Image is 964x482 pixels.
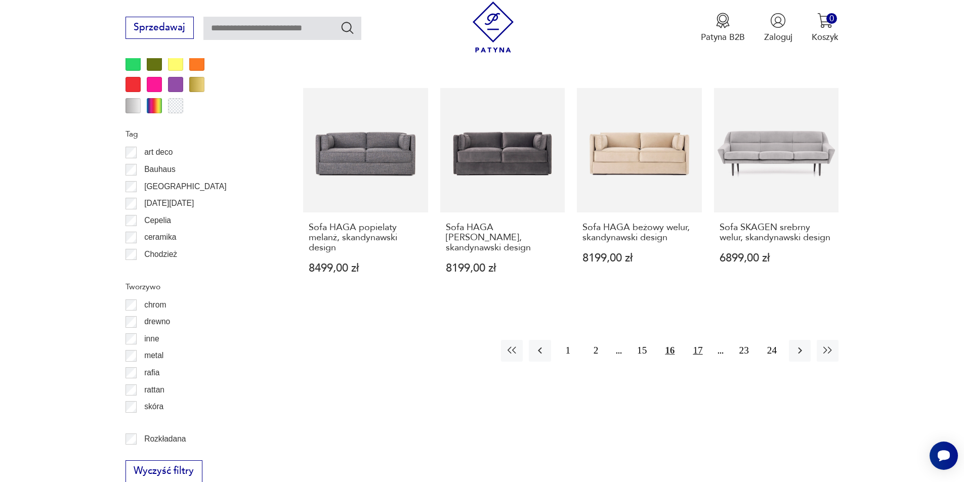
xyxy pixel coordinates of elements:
p: art deco [144,146,173,159]
p: Tworzywo [125,280,274,293]
p: chrom [144,298,166,312]
p: drewno [144,315,170,328]
a: Sofa HAGA beżowy welur, skandynawski designSofa HAGA beżowy welur, skandynawski design8199,00 zł [577,88,702,297]
img: Ikona medalu [715,13,731,28]
p: Koszyk [812,31,839,43]
button: 16 [659,340,681,362]
img: Ikonka użytkownika [770,13,786,28]
div: 0 [826,13,837,24]
button: 24 [761,340,783,362]
img: Patyna - sklep z meblami i dekoracjami vintage [468,2,519,53]
p: Zaloguj [764,31,792,43]
p: metal [144,349,163,362]
a: Sofa HAGA szary welur, skandynawski designSofa HAGA [PERSON_NAME], skandynawski design8199,00 zł [440,88,565,297]
p: Patyna B2B [701,31,745,43]
p: 6899,00 zł [720,253,833,264]
h3: Sofa SKAGEN srebrny welur, skandynawski design [720,223,833,243]
button: Sprzedawaj [125,17,194,39]
a: Sprzedawaj [125,24,194,32]
p: 8199,00 zł [582,253,696,264]
p: ceramika [144,231,176,244]
p: Rozkładana [144,432,186,446]
p: Cepelia [144,214,171,227]
p: tkanina [144,417,170,430]
p: 8199,00 zł [446,263,560,274]
button: 17 [687,340,708,362]
h3: Sofa HAGA [PERSON_NAME], skandynawski design [446,223,560,253]
a: Sofa HAGA popielaty melanż, skandynawski designSofa HAGA popielaty melanż, skandynawski design849... [303,88,428,297]
p: rattan [144,383,164,397]
iframe: Smartsupp widget button [930,442,958,470]
img: Ikona koszyka [817,13,833,28]
button: 1 [557,340,579,362]
p: [GEOGRAPHIC_DATA] [144,180,226,193]
h3: Sofa HAGA beżowy welur, skandynawski design [582,223,696,243]
h3: Sofa HAGA popielaty melanż, skandynawski design [309,223,423,253]
button: Zaloguj [764,13,792,43]
a: Ikona medaluPatyna B2B [701,13,745,43]
button: 0Koszyk [812,13,839,43]
p: 8499,00 zł [309,263,423,274]
button: Patyna B2B [701,13,745,43]
button: Szukaj [340,20,355,35]
p: Bauhaus [144,163,176,176]
button: 15 [631,340,653,362]
p: Chodzież [144,248,177,261]
button: 23 [733,340,755,362]
p: [DATE][DATE] [144,197,194,210]
button: 2 [585,340,607,362]
p: inne [144,332,159,345]
p: Tag [125,127,274,141]
p: skóra [144,400,163,413]
p: rafia [144,366,159,379]
a: Sofa SKAGEN srebrny welur, skandynawski designSofa SKAGEN srebrny welur, skandynawski design6899,... [714,88,839,297]
p: Ćmielów [144,265,175,278]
